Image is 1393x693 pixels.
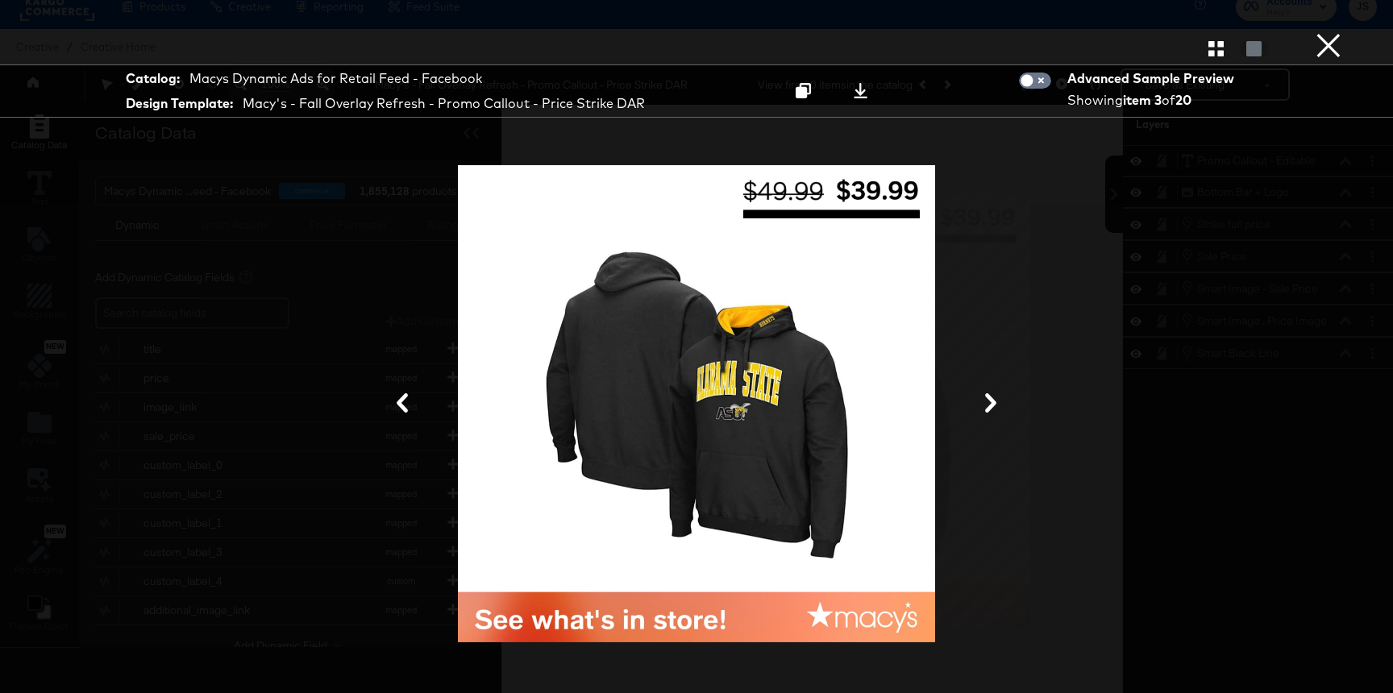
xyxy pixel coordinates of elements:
[1067,91,1240,110] div: Showing of
[1067,69,1240,88] div: Advanced Sample Preview
[126,94,233,113] strong: Design Template:
[1175,92,1191,108] strong: 20
[1123,92,1162,108] strong: item 3
[189,69,482,88] div: Macys Dynamic Ads for Retail Feed - Facebook
[126,69,180,88] strong: Catalog:
[243,94,645,113] div: Macy's - Fall Overlay Refresh - Promo Callout - Price Strike DAR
